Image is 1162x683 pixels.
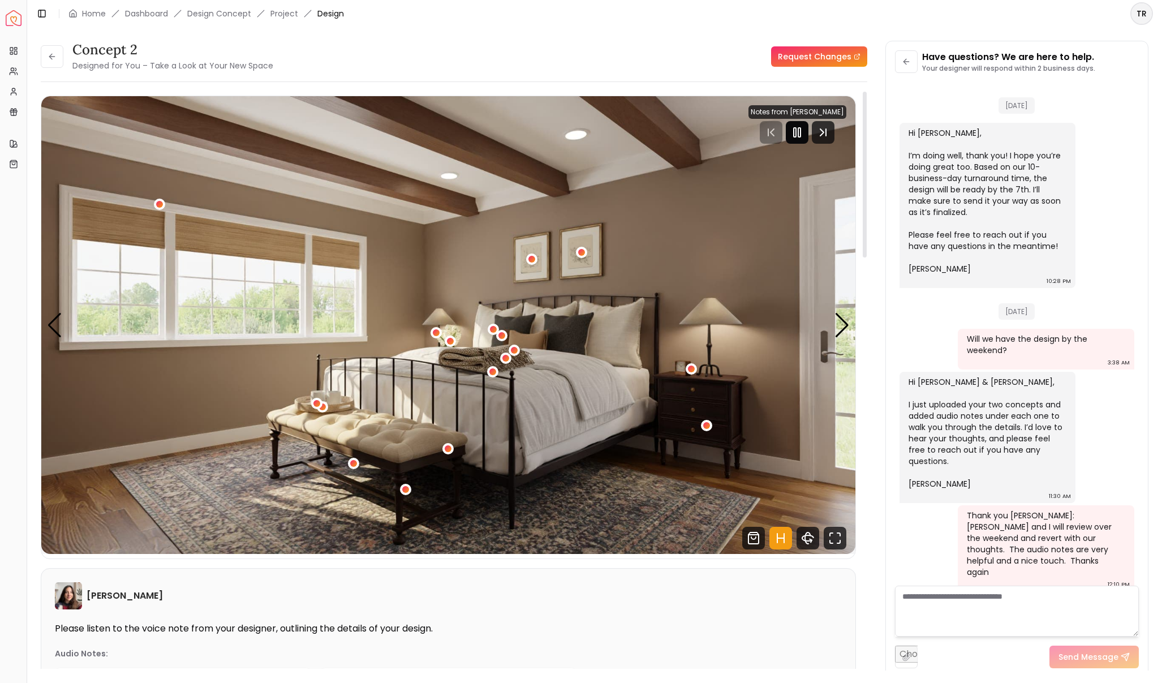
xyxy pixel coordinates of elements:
button: TR [1130,2,1153,25]
svg: Hotspots Toggle [769,527,792,549]
div: Will we have the design by the weekend? [967,333,1123,356]
div: 10:28 PM [1047,276,1071,287]
svg: Next Track [812,121,834,144]
div: 12:10 PM [1108,579,1130,590]
div: Hi [PERSON_NAME] & [PERSON_NAME], I just uploaded your two concepts and added audio notes under e... [909,376,1065,489]
svg: 360 View [797,527,819,549]
div: Notes from [PERSON_NAME] [748,105,846,119]
div: Next slide [834,313,850,338]
svg: Fullscreen [824,527,846,549]
a: Request Changes [771,46,867,67]
img: Spacejoy Logo [6,10,21,26]
h6: [PERSON_NAME] [87,589,163,603]
a: Project [270,8,298,19]
div: 11:30 AM [1049,491,1071,502]
div: Previous slide [47,313,62,338]
div: 3:38 AM [1108,357,1130,368]
p: Please listen to the voice note from your designer, outlining the details of your design. [55,623,842,634]
a: Spacejoy [6,10,21,26]
a: Home [82,8,106,19]
span: [DATE] [999,303,1035,320]
div: Carousel [41,96,855,554]
span: Design [317,8,344,19]
p: Your designer will respond within 2 business days. [922,64,1095,73]
div: Hi [PERSON_NAME], I’m doing well, thank you! I hope you’re doing great too. Based on our 10-busin... [909,127,1065,274]
svg: Shop Products from this design [742,527,765,549]
h3: concept 2 [72,41,273,59]
nav: breadcrumb [68,8,344,19]
a: Dashboard [125,8,168,19]
img: Maria Castillero [55,582,82,609]
svg: Pause [790,126,804,139]
li: Design Concept [187,8,251,19]
span: [DATE] [999,97,1035,114]
p: Have questions? We are here to help. [922,50,1095,64]
span: TR [1131,3,1152,24]
div: 1 / 5 [41,96,855,554]
div: Thank you [PERSON_NAME]: [PERSON_NAME] and I will review over the weekend and revert with our tho... [967,510,1123,578]
p: Audio Notes: [55,648,108,659]
img: Design Render 1 [41,96,855,554]
small: Designed for You – Take a Look at Your New Space [72,60,273,71]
